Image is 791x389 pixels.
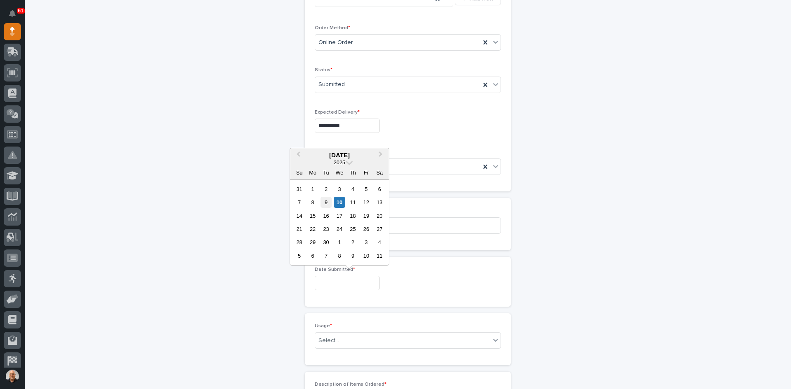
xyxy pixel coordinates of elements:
div: Choose Friday, September 12th, 2025 [360,197,372,208]
div: Choose Sunday, October 5th, 2025 [294,250,305,261]
div: Choose Wednesday, October 1st, 2025 [334,237,345,248]
span: Usage [315,324,332,328]
div: Choose Thursday, September 11th, 2025 [347,197,358,208]
div: Th [347,167,358,178]
div: Choose Friday, September 19th, 2025 [360,210,372,221]
div: Choose Tuesday, September 2nd, 2025 [321,184,332,195]
div: Choose Saturday, October 4th, 2025 [374,237,385,248]
div: Tu [321,167,332,178]
div: Choose Thursday, September 18th, 2025 [347,210,358,221]
div: Choose Saturday, October 11th, 2025 [374,250,385,261]
div: Choose Sunday, September 14th, 2025 [294,210,305,221]
div: Choose Monday, October 6th, 2025 [307,250,318,261]
div: Choose Tuesday, September 16th, 2025 [321,210,332,221]
div: [DATE] [290,151,389,159]
div: Choose Sunday, September 28th, 2025 [294,237,305,248]
div: Choose Friday, October 10th, 2025 [360,250,372,261]
p: 61 [18,8,23,14]
span: Description of Items Ordered [315,382,386,387]
div: Sa [374,167,385,178]
span: Status [315,68,332,72]
div: Choose Monday, September 29th, 2025 [307,237,318,248]
div: Choose Saturday, September 13th, 2025 [374,197,385,208]
div: Choose Saturday, September 27th, 2025 [374,224,385,235]
div: Select... [318,336,339,345]
span: 2025 [334,159,345,165]
div: Choose Tuesday, September 23rd, 2025 [321,224,332,235]
div: Choose Tuesday, September 9th, 2025 [321,197,332,208]
div: We [334,167,345,178]
span: Date Submitted [315,267,355,272]
button: Next Month [375,149,388,162]
div: Choose Tuesday, September 30th, 2025 [321,237,332,248]
button: users-avatar [4,368,21,385]
div: Choose Sunday, September 21st, 2025 [294,224,305,235]
div: Choose Friday, September 5th, 2025 [360,184,372,195]
div: Choose Monday, September 15th, 2025 [307,210,318,221]
div: Mo [307,167,318,178]
div: Choose Thursday, September 4th, 2025 [347,184,358,195]
div: Choose Wednesday, September 3rd, 2025 [334,184,345,195]
button: Previous Month [291,149,304,162]
span: Online Order [318,38,353,47]
div: Notifications61 [10,10,21,23]
div: Choose Saturday, September 6th, 2025 [374,184,385,195]
div: month 2025-09 [293,182,386,263]
div: Choose Thursday, October 2nd, 2025 [347,237,358,248]
div: Choose Wednesday, September 24th, 2025 [334,224,345,235]
div: Choose Sunday, September 7th, 2025 [294,197,305,208]
div: Choose Tuesday, October 7th, 2025 [321,250,332,261]
div: Choose Wednesday, October 8th, 2025 [334,250,345,261]
div: Choose Wednesday, September 10th, 2025 [334,197,345,208]
button: Notifications [4,5,21,22]
div: Choose Monday, September 22nd, 2025 [307,224,318,235]
div: Su [294,167,305,178]
div: Choose Thursday, September 25th, 2025 [347,224,358,235]
div: Choose Friday, October 3rd, 2025 [360,237,372,248]
div: Choose Thursday, October 9th, 2025 [347,250,358,261]
div: Choose Monday, September 8th, 2025 [307,197,318,208]
div: Choose Monday, September 1st, 2025 [307,184,318,195]
div: Fr [360,167,372,178]
div: Choose Friday, September 26th, 2025 [360,224,372,235]
div: Choose Wednesday, September 17th, 2025 [334,210,345,221]
div: Choose Sunday, August 31st, 2025 [294,184,305,195]
span: Order Method [315,26,350,30]
span: Submitted [318,80,345,89]
span: Expected Delivery [315,110,360,115]
div: Choose Saturday, September 20th, 2025 [374,210,385,221]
